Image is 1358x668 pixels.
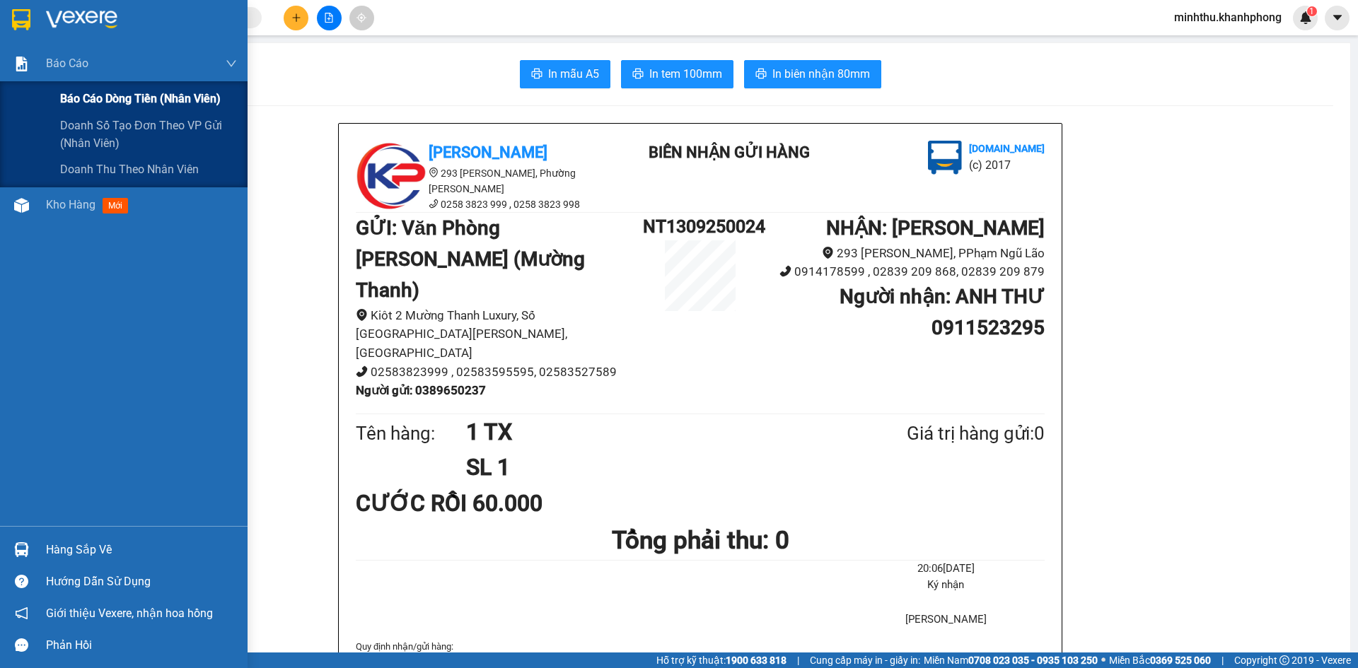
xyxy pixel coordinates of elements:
[356,486,583,521] div: CƯỚC RỒI 60.000
[969,143,1045,154] b: [DOMAIN_NAME]
[429,143,547,161] b: [PERSON_NAME]
[349,6,374,30] button: aim
[226,58,237,69] span: down
[1331,11,1344,24] span: caret-down
[291,13,301,23] span: plus
[649,143,810,161] b: BIÊN NHẬN GỬI HÀNG
[91,20,136,112] b: BIÊN NHẬN GỬI HÀNG
[621,60,733,88] button: printerIn tem 100mm
[60,117,237,152] span: Doanh số tạo đơn theo VP gửi (nhân viên)
[46,54,88,72] span: Báo cáo
[772,65,870,83] span: In biên nhận 80mm
[15,575,28,588] span: question-circle
[317,6,342,30] button: file-add
[726,655,787,666] strong: 1900 633 818
[1325,6,1350,30] button: caret-down
[356,383,486,397] b: Người gửi : 0389650237
[1309,6,1314,16] span: 1
[531,68,542,81] span: printer
[103,198,128,213] span: mới
[1221,652,1224,668] span: |
[356,165,610,197] li: 293 [PERSON_NAME], Phường [PERSON_NAME]
[356,216,585,302] b: GỬI : Văn Phòng [PERSON_NAME] (Mường Thanh)
[840,285,1045,339] b: Người nhận : ANH THƯ 0911523295
[356,13,366,23] span: aim
[46,539,237,561] div: Hàng sắp về
[755,68,767,81] span: printer
[18,91,80,158] b: [PERSON_NAME]
[119,54,195,65] b: [DOMAIN_NAME]
[520,60,610,88] button: printerIn mẫu A5
[46,571,237,592] div: Hướng dẫn sử dụng
[1299,11,1312,24] img: icon-new-feature
[46,198,95,211] span: Kho hàng
[822,247,834,259] span: environment
[1163,8,1293,26] span: minhthu.khanhphong
[969,156,1045,174] li: (c) 2017
[14,57,29,71] img: solution-icon
[656,652,787,668] span: Hỗ trợ kỹ thuật:
[649,65,722,83] span: In tem 100mm
[14,198,29,213] img: warehouse-icon
[60,160,199,178] span: Doanh thu theo nhân viên
[46,635,237,656] div: Phản hồi
[356,309,368,321] span: environment
[758,244,1045,263] li: 293 [PERSON_NAME], PPhạm Ngũ Lão
[356,141,426,211] img: logo.jpg
[15,638,28,652] span: message
[429,168,439,177] span: environment
[1279,655,1289,665] span: copyright
[356,521,1045,560] h1: Tổng phải thu: 0
[356,419,466,448] div: Tên hàng:
[14,542,29,557] img: warehouse-icon
[46,604,213,622] span: Giới thiệu Vexere, nhận hoa hồng
[797,652,799,668] span: |
[632,68,644,81] span: printer
[15,607,28,620] span: notification
[548,65,599,83] span: In mẫu A5
[968,655,1098,666] strong: 0708 023 035 - 0935 103 250
[356,363,643,382] li: 02583823999 , 02583595595, 02583527589
[429,199,439,209] span: phone
[847,577,1045,594] li: Ký nhận
[60,90,221,107] span: Báo cáo dòng tiền (nhân viên)
[810,652,920,668] span: Cung cấp máy in - giấy in:
[1101,657,1105,663] span: ⚪️
[466,450,838,485] h1: SL 1
[847,611,1045,628] li: [PERSON_NAME]
[838,419,1045,448] div: Giá trị hàng gửi: 0
[1109,652,1211,668] span: Miền Bắc
[924,652,1098,668] span: Miền Nam
[744,60,881,88] button: printerIn biên nhận 80mm
[826,216,1045,240] b: NHẬN : [PERSON_NAME]
[18,18,88,88] img: logo.jpg
[119,67,195,85] li: (c) 2017
[1307,6,1317,16] sup: 1
[356,365,368,377] span: phone
[356,306,643,363] li: Kiôt 2 Mường Thanh Luxury, Số [GEOGRAPHIC_DATA][PERSON_NAME], [GEOGRAPHIC_DATA]
[1150,655,1211,666] strong: 0369 525 060
[928,141,962,175] img: logo.jpg
[356,197,610,212] li: 0258 3823 999 , 0258 3823 998
[847,561,1045,578] li: 20:06[DATE]
[758,262,1045,281] li: 0914178599 , 02839 209 868, 02839 209 879
[779,265,791,277] span: phone
[284,6,308,30] button: plus
[12,9,30,30] img: logo-vxr
[324,13,334,23] span: file-add
[643,213,758,240] h1: NT1309250024
[466,414,838,450] h1: 1 TX
[153,18,187,52] img: logo.jpg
